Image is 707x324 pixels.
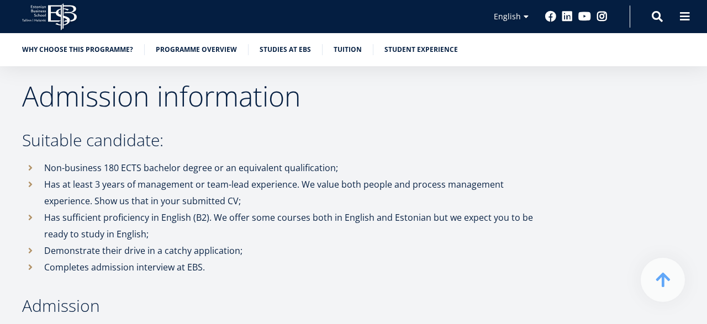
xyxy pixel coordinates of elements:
[3,169,10,177] input: Two-year MBA
[562,11,573,22] a: Linkedin
[22,82,547,110] h2: Admission information
[13,184,107,194] span: Technology Innovation MBA
[156,44,237,55] a: Programme overview
[578,11,591,22] a: Youtube
[384,44,458,55] a: Student experience
[13,154,103,164] span: One-year MBA (in Estonian)
[3,184,10,192] input: Technology Innovation MBA
[262,1,298,10] span: Last Name
[22,176,547,209] li: Has at least 3 years of management or team-lead experience. We value both people and process mana...
[597,11,608,22] a: Instagram
[22,44,133,55] a: Why choose this programme?
[545,11,556,22] a: Facebook
[260,44,311,55] a: Studies at EBS
[22,242,547,259] li: Demonstrate their drive in a catchy application;
[22,259,547,275] li: Completes admission interview at EBS.
[22,298,547,314] h3: Admission
[22,209,547,242] li: Has sufficient proficiency in English (B2). We offer some courses both in English and Estonian bu...
[13,169,61,179] span: Two-year MBA
[22,132,547,148] h3: Suitable candidate:
[44,160,547,176] p: Non-business 180 ECTS bachelor degree or an equivalent qualification;
[334,44,362,55] a: Tuition
[3,154,10,162] input: One-year MBA (in Estonian)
